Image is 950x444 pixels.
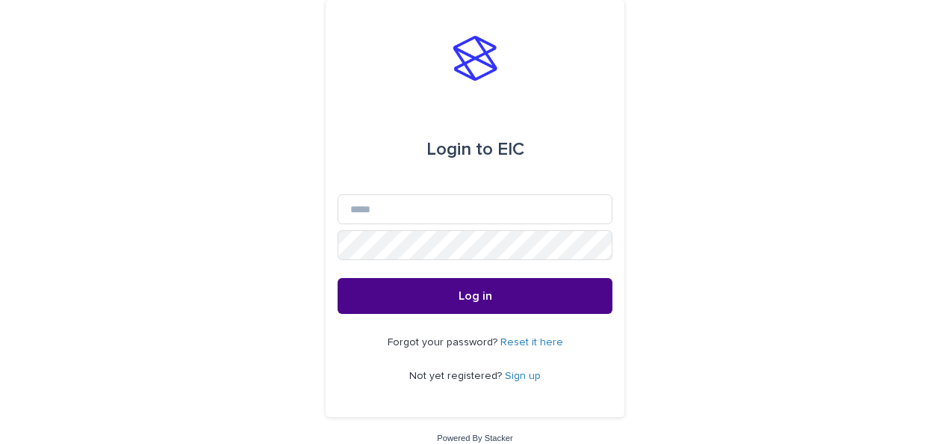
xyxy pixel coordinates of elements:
span: Forgot your password? [388,337,500,348]
img: stacker-logo-s-only.png [453,36,497,81]
span: Login to [426,141,493,158]
span: Not yet registered? [409,371,505,381]
span: Log in [459,290,492,302]
div: EIC [426,129,524,170]
button: Log in [338,278,612,314]
a: Sign up [505,371,541,381]
a: Reset it here [500,337,563,348]
a: Powered By Stacker [437,434,512,443]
